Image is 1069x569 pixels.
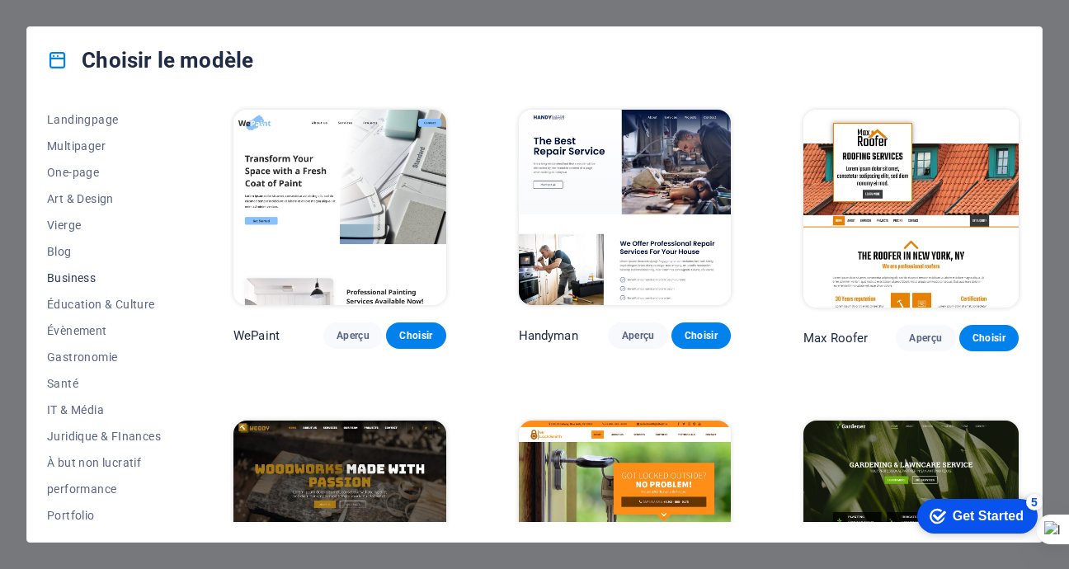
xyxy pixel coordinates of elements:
span: Portfolio [47,509,161,522]
button: Choisir [386,322,445,349]
button: IT & Média [47,397,161,423]
button: Évènement [47,317,161,344]
button: performance [47,476,161,502]
button: Santé [47,370,161,397]
span: Multipager [47,139,161,153]
span: Art & Design [47,192,161,205]
button: Aperçu [608,322,667,349]
span: Business [47,271,161,284]
button: One-page [47,159,161,186]
span: Vierge [47,219,161,232]
span: Landingpage [47,113,161,126]
button: Multipager [47,133,161,159]
img: Handyman [519,110,732,305]
span: Juridique & FInances [47,430,161,443]
button: Aperçu [896,325,955,351]
span: Aperçu [909,332,942,345]
button: Landingpage [47,106,161,133]
button: Gastronomie [47,344,161,370]
span: Aperçu [621,329,654,342]
span: Blog [47,245,161,258]
button: Choisir [959,325,1019,351]
p: Max Roofer [803,330,868,346]
span: Éducation & Culture [47,298,161,311]
span: One-page [47,166,161,179]
img: WePaint [233,110,446,305]
img: Max Roofer [803,110,1019,308]
h4: Choisir le modèle [47,47,253,73]
span: performance [47,482,161,496]
span: IT & Média [47,403,161,416]
button: Aperçu [323,322,383,349]
span: Santé [47,377,161,390]
span: Évènement [47,324,161,337]
div: Get Started [49,18,120,33]
button: Juridique & FInances [47,423,161,449]
span: Choisir [685,329,718,342]
div: 5 [122,3,139,20]
span: À but non lucratif [47,456,161,469]
button: Business [47,265,161,291]
button: À but non lucratif [47,449,161,476]
span: Gastronomie [47,350,161,364]
button: Art & Design [47,186,161,212]
button: Blog [47,238,161,265]
button: Éducation & Culture [47,291,161,317]
span: Choisir [972,332,1005,345]
button: Choisir [671,322,731,349]
span: Choisir [399,329,432,342]
p: Handyman [519,327,578,344]
button: Vierge [47,212,161,238]
p: WePaint [233,327,280,344]
span: Aperçu [337,329,370,342]
button: Portfolio [47,502,161,529]
div: Get Started 5 items remaining, 0% complete [13,8,134,43]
